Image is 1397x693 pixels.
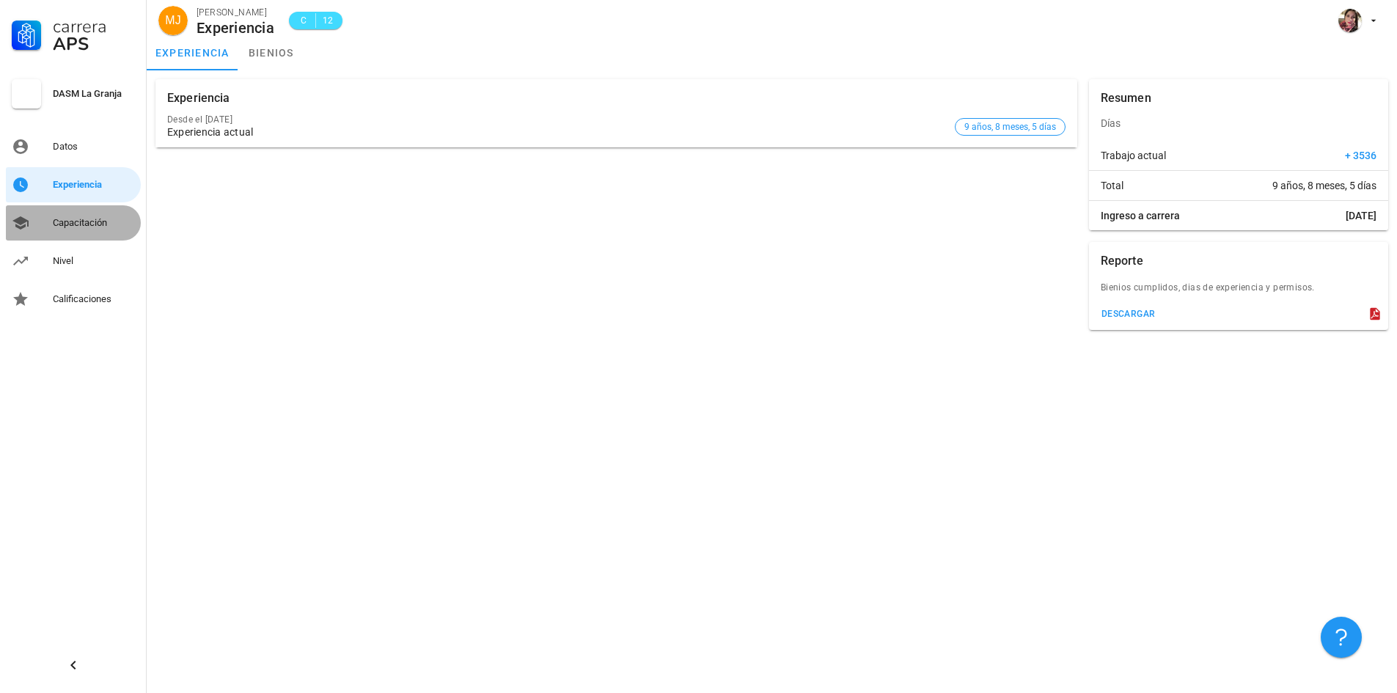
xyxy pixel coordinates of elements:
div: Resumen [1101,79,1151,117]
span: 9 años, 8 meses, 5 días [1272,178,1376,193]
span: [DATE] [1346,208,1376,223]
button: descargar [1095,304,1162,324]
div: Experiencia [53,179,135,191]
div: Experiencia [197,20,274,36]
div: APS [53,35,135,53]
div: [PERSON_NAME] [197,5,274,20]
div: Datos [53,141,135,153]
div: Experiencia [167,79,230,117]
span: Trabajo actual [1101,148,1166,163]
div: Experiencia actual [167,126,949,139]
span: Total [1101,178,1123,193]
div: Capacitación [53,217,135,229]
div: Calificaciones [53,293,135,305]
div: avatar [1338,9,1362,32]
div: Días [1089,106,1388,141]
a: Capacitación [6,205,141,241]
a: experiencia [147,35,238,70]
span: 9 años, 8 meses, 5 días [964,119,1056,135]
a: bienios [238,35,304,70]
span: Ingreso a carrera [1101,208,1180,223]
div: Bienios cumplidos, dias de experiencia y permisos. [1089,280,1388,304]
a: Experiencia [6,167,141,202]
div: Reporte [1101,242,1143,280]
div: DASM La Granja [53,88,135,100]
a: Calificaciones [6,282,141,317]
span: 12 [322,13,334,28]
div: Nivel [53,255,135,267]
a: Nivel [6,243,141,279]
span: C [298,13,309,28]
span: + 3536 [1345,148,1376,163]
div: Carrera [53,18,135,35]
div: avatar [158,6,188,35]
div: descargar [1101,309,1156,319]
span: MJ [165,6,180,35]
div: Desde el [DATE] [167,114,949,125]
a: Datos [6,129,141,164]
